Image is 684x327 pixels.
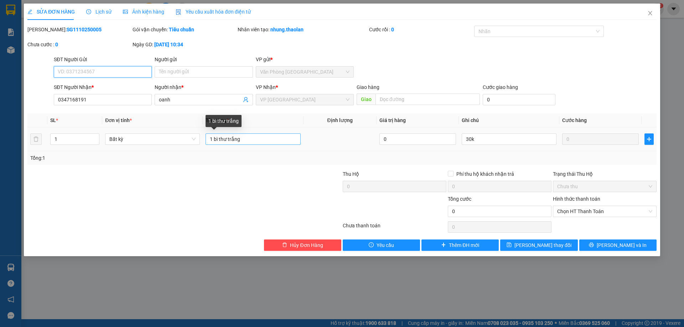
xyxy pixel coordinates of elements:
span: printer [589,242,594,248]
span: Hủy Đơn Hàng [290,241,323,249]
span: exclamation-circle [369,242,374,248]
span: VP Nhận [256,84,276,90]
button: save[PERSON_NAME] thay đổi [500,239,577,251]
input: Ghi Chú [462,133,556,145]
div: Trạng thái Thu Hộ [553,170,657,178]
span: [PERSON_NAME] và In [597,241,647,249]
span: SL [50,117,56,123]
input: Cước giao hàng [483,94,555,105]
label: Hình thức thanh toán [553,196,600,202]
span: [PERSON_NAME] thay đổi [514,241,571,249]
span: SỬA ĐƠN HÀNG [27,9,75,15]
span: Định lượng [327,117,353,123]
span: Ảnh kiện hàng [123,9,164,15]
button: Close [640,4,660,23]
div: 1 bì thư trắng [206,115,242,127]
div: Người nhận [155,83,253,91]
input: Dọc đường [375,94,480,105]
span: clock-circle [86,9,91,14]
div: Nhân viên tạo: [238,26,368,33]
span: Cước hàng [562,117,587,123]
button: delete [30,133,42,145]
span: Yêu cầu [377,241,394,249]
span: Yêu cầu xuất hóa đơn điện tử [176,9,251,15]
div: SĐT Người Nhận [54,83,152,91]
div: Ngày GD: [133,41,236,48]
span: Giao [357,94,375,105]
div: Gói vận chuyển: [133,26,236,33]
div: SĐT Người Gửi [54,56,152,63]
b: 0 [55,42,58,47]
span: close [647,10,653,16]
span: Thu Hộ [343,171,359,177]
span: Tổng cước [448,196,471,202]
button: exclamation-circleYêu cầu [343,239,420,251]
b: Tiêu chuẩn [169,27,194,32]
span: VP Bình Hòa [260,94,349,105]
button: plus [644,133,654,145]
span: Giá trị hàng [379,117,406,123]
div: Chưa thanh toán [342,222,447,234]
span: Phí thu hộ khách nhận trả [454,170,517,178]
span: Chưa thu [557,181,652,192]
span: Văn Phòng Sài Gòn [260,67,349,77]
span: Giao hàng [357,84,379,90]
span: save [507,242,512,248]
span: plus [441,242,446,248]
img: icon [176,9,181,15]
div: Cước rồi : [369,26,473,33]
div: VP gửi [256,56,354,63]
span: Đơn vị tính [105,117,132,123]
span: Lịch sử [86,9,112,15]
span: picture [123,9,128,14]
button: plusThêm ĐH mới [421,239,499,251]
b: nhung.thaolan [270,27,304,32]
div: [PERSON_NAME]: [27,26,131,33]
div: Chưa cước : [27,41,131,48]
span: delete [282,242,287,248]
b: [DATE] 10:34 [154,42,183,47]
div: Người gửi [155,56,253,63]
input: VD: Bàn, Ghế [206,133,300,145]
div: Tổng: 1 [30,154,264,162]
b: 0 [391,27,394,32]
th: Ghi chú [459,114,559,127]
span: Bất kỳ [109,134,196,144]
input: 0 [562,133,639,145]
label: Cước giao hàng [483,84,518,90]
button: printer[PERSON_NAME] và In [579,239,657,251]
span: user-add [243,97,249,102]
span: edit [27,9,32,14]
span: Chọn HT Thanh Toán [557,206,652,217]
span: Thêm ĐH mới [449,241,479,249]
span: plus [645,136,653,142]
b: SG1110250005 [67,27,102,32]
button: deleteHủy Đơn Hàng [264,239,341,251]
